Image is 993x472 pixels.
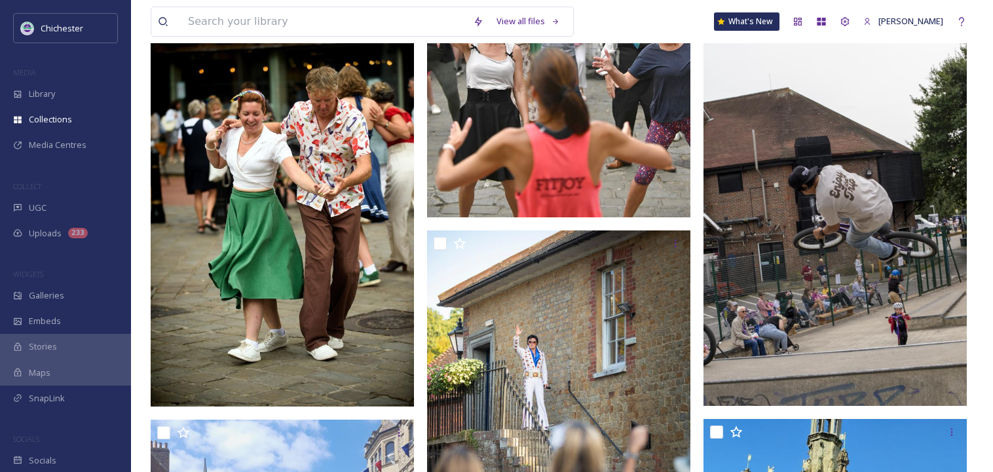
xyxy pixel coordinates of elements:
[29,392,65,405] span: SnapLink
[29,227,62,240] span: Uploads
[13,181,41,191] span: COLLECT
[29,88,55,100] span: Library
[13,269,43,279] span: WIDGETS
[857,9,950,34] a: [PERSON_NAME]
[703,11,967,406] img: photo for jack1.jpg
[714,12,779,31] a: What's New
[878,15,943,27] span: [PERSON_NAME]
[29,315,61,327] span: Embeds
[29,454,56,467] span: Socials
[29,139,86,151] span: Media Centres
[29,202,47,214] span: UGC
[181,7,466,36] input: Search your library
[29,289,64,302] span: Galleries
[29,113,72,126] span: Collections
[13,434,39,444] span: SOCIALS
[68,228,88,238] div: 233
[490,9,567,34] a: View all files
[41,22,83,34] span: Chichester
[13,67,36,77] span: MEDIA
[21,22,34,35] img: Logo_of_Chichester_District_Council.png
[29,340,57,353] span: Stories
[151,11,414,407] img: allan@allanhutchings.com-060707-1149_CDC_SUMMER_PARTY.jpg
[29,367,50,379] span: Maps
